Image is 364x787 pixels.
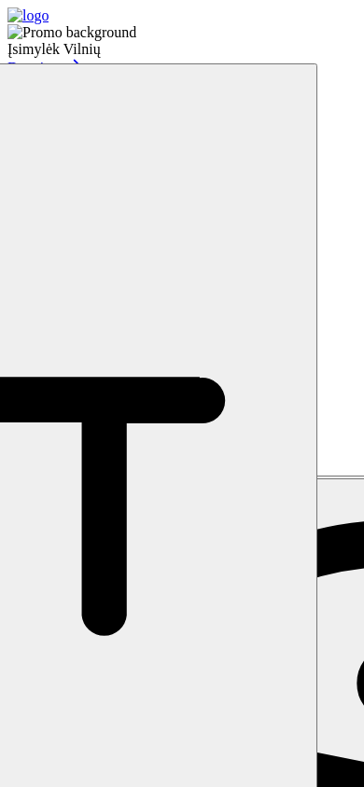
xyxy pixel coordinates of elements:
a: Daugiau [7,60,80,76]
img: Promo background [7,24,136,41]
div: Įsimylėk Vilnių [7,41,357,58]
img: logo [7,7,49,24]
span: Daugiau [7,60,58,76]
nav: Primary navigation [7,24,357,451]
